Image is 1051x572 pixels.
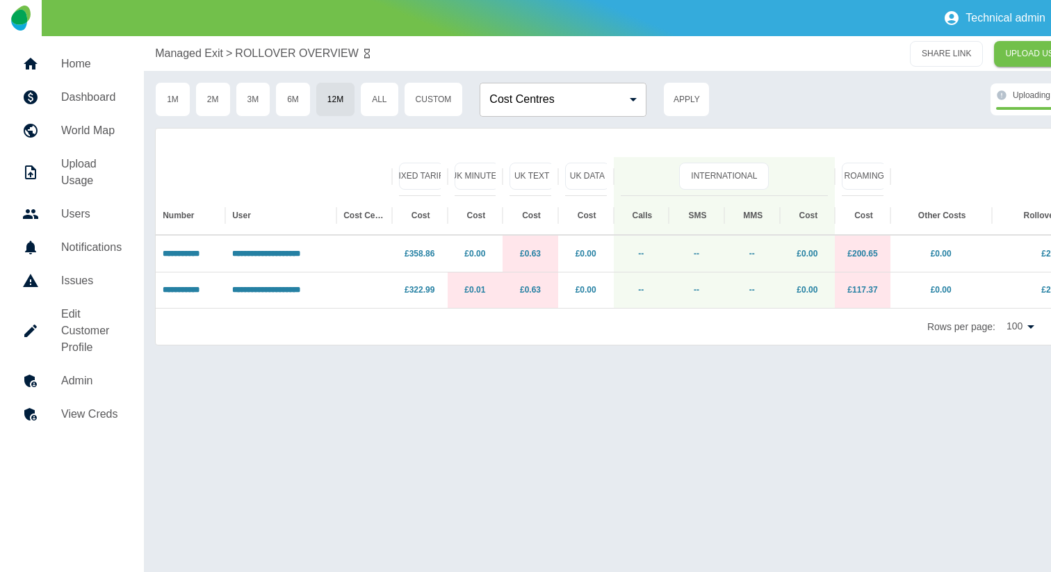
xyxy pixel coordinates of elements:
a: £0.63 [520,249,541,259]
button: Apply [663,82,710,117]
a: £0.00 [576,249,596,259]
a: -- [638,285,644,295]
h5: Users [61,206,122,222]
div: Cost [578,211,596,220]
a: Issues [11,264,133,297]
button: Technical admin [938,4,1051,32]
button: International [679,163,769,190]
h5: Issues [61,272,122,289]
h5: World Map [61,122,122,139]
div: User [232,211,251,220]
button: 6M [275,82,311,117]
button: 2M [195,82,231,117]
div: Cost [412,211,430,220]
div: Other Costs [918,211,966,220]
button: 3M [236,82,271,117]
a: View Creds [11,398,133,431]
button: 1M [155,82,190,117]
img: Logo [11,6,30,31]
div: Cost Centre [343,211,387,220]
button: All [360,82,398,117]
button: UK Minutes [455,163,499,190]
a: £0.00 [576,285,596,295]
h5: View Creds [61,406,122,423]
a: £0.00 [464,249,485,259]
a: £0.00 [797,249,817,259]
a: Upload Usage [11,147,133,197]
a: Managed Exit [155,45,223,62]
a: £0.00 [797,285,817,295]
h5: Upload Usage [61,156,122,189]
div: Cost [854,211,873,220]
a: £0.00 [931,249,952,259]
button: SHARE LINK [910,41,983,67]
a: Admin [11,364,133,398]
a: £0.01 [464,285,485,295]
h5: Dashboard [61,89,122,106]
div: 100 [1001,316,1039,336]
a: £0.63 [520,285,541,295]
div: Cost [799,211,818,220]
div: SMS [689,211,707,220]
a: £117.37 [847,285,877,295]
div: Number [163,211,194,220]
a: £322.99 [405,285,434,295]
p: Rows per page: [927,320,995,334]
p: Technical admin [966,12,1045,24]
a: Edit Customer Profile [11,297,133,364]
p: > [226,45,232,62]
button: Custom [404,82,464,117]
svg: The information in the dashboard may be incomplete until finished. [996,90,1007,101]
a: £358.86 [405,249,434,259]
button: Fixed Tariff [399,163,443,190]
a: Users [11,197,133,231]
a: -- [749,249,755,259]
h5: Edit Customer Profile [61,306,122,356]
a: Notifications [11,231,133,264]
a: £0.00 [931,285,952,295]
h5: Notifications [61,239,122,256]
div: Calls [633,211,653,220]
a: World Map [11,114,133,147]
a: Dashboard [11,81,133,114]
a: -- [749,285,755,295]
h5: Home [61,56,122,72]
a: £200.65 [847,249,877,259]
a: -- [638,249,644,259]
button: Roaming [842,163,886,190]
a: -- [694,249,699,259]
a: ROLLOVER OVERVIEW [235,45,359,62]
h5: Admin [61,373,122,389]
div: Cost [522,211,541,220]
a: Home [11,47,133,81]
div: MMS [743,211,763,220]
button: UK Data [565,163,610,190]
button: UK Text [510,163,554,190]
a: -- [694,285,699,295]
div: Cost [467,211,486,220]
button: 12M [316,82,355,117]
